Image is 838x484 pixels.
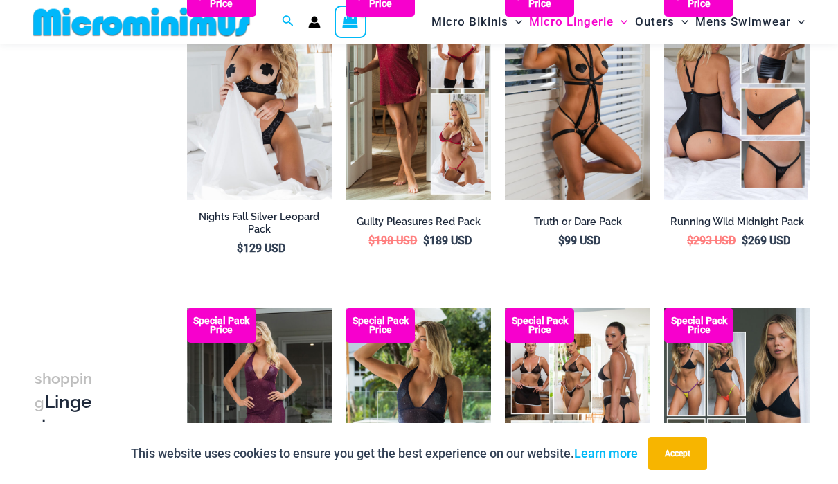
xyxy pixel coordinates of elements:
b: Special Pack Price [187,316,256,334]
span: Menu Toggle [791,4,805,39]
span: $ [423,234,429,247]
bdi: 129 USD [237,242,285,255]
iframe: TrustedSite Certified [35,46,159,323]
a: Search icon link [282,13,294,30]
span: shopping [35,370,92,411]
h2: Truth or Dare Pack [505,215,650,228]
h2: Guilty Pleasures Red Pack [346,215,491,228]
bdi: 293 USD [687,234,736,247]
button: Accept [648,437,707,470]
span: Outers [635,4,675,39]
a: Nights Fall Silver Leopard Pack [187,210,332,242]
h2: Nights Fall Silver Leopard Pack [187,210,332,236]
bdi: 198 USD [368,234,417,247]
a: Account icon link [308,16,321,28]
span: $ [558,234,564,247]
bdi: 269 USD [742,234,790,247]
h2: Running Wild Midnight Pack [664,215,810,228]
a: OutersMenu ToggleMenu Toggle [632,4,692,39]
bdi: 189 USD [423,234,472,247]
span: Micro Lingerie [529,4,614,39]
a: Guilty Pleasures Red Pack [346,215,491,233]
p: This website uses cookies to ensure you get the best experience on our website. [131,443,638,464]
span: Mens Swimwear [695,4,791,39]
nav: Site Navigation [426,2,810,42]
a: Micro LingerieMenu ToggleMenu Toggle [526,4,631,39]
a: View Shopping Cart, empty [335,6,366,37]
b: Special Pack Price [346,316,415,334]
img: MM SHOP LOGO FLAT [28,6,256,37]
h3: Lingerie Packs [35,366,96,461]
a: Running Wild Midnight Pack [664,215,810,233]
span: $ [237,242,243,255]
b: Special Pack Price [505,316,574,334]
b: Special Pack Price [664,316,733,334]
a: Mens SwimwearMenu ToggleMenu Toggle [692,4,808,39]
span: Menu Toggle [508,4,522,39]
span: Micro Bikinis [431,4,508,39]
a: Truth or Dare Pack [505,215,650,233]
a: Learn more [574,446,638,460]
bdi: 99 USD [558,234,600,247]
span: $ [368,234,375,247]
a: Micro BikinisMenu ToggleMenu Toggle [428,4,526,39]
span: Menu Toggle [614,4,627,39]
span: $ [742,234,748,247]
span: $ [687,234,693,247]
span: Menu Toggle [675,4,688,39]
